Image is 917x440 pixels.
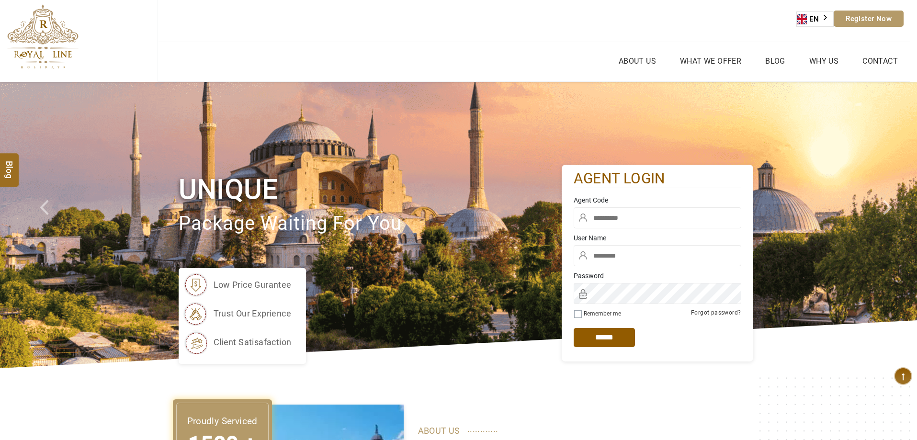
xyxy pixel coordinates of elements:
[584,310,621,317] label: Remember me
[860,54,900,68] a: Contact
[574,271,741,281] label: Password
[807,54,841,68] a: Why Us
[796,11,834,27] div: Language
[418,424,739,438] p: ABOUT US
[797,12,833,26] a: EN
[467,422,498,436] span: ............
[27,82,73,368] a: Check next prev
[183,330,292,354] li: client satisafaction
[796,11,834,27] aside: Language selected: English
[834,11,904,27] a: Register Now
[763,54,788,68] a: Blog
[871,82,917,368] a: Check next image
[678,54,744,68] a: What we Offer
[691,309,741,316] a: Forgot password?
[183,273,292,297] li: low price gurantee
[574,169,741,188] h2: agent login
[7,4,79,69] img: The Royal Line Holidays
[3,161,16,169] span: Blog
[616,54,658,68] a: About Us
[183,302,292,326] li: trust our exprience
[179,171,562,207] h1: Unique
[574,195,741,205] label: Agent Code
[179,208,562,240] p: package waiting for you
[574,233,741,243] label: User Name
